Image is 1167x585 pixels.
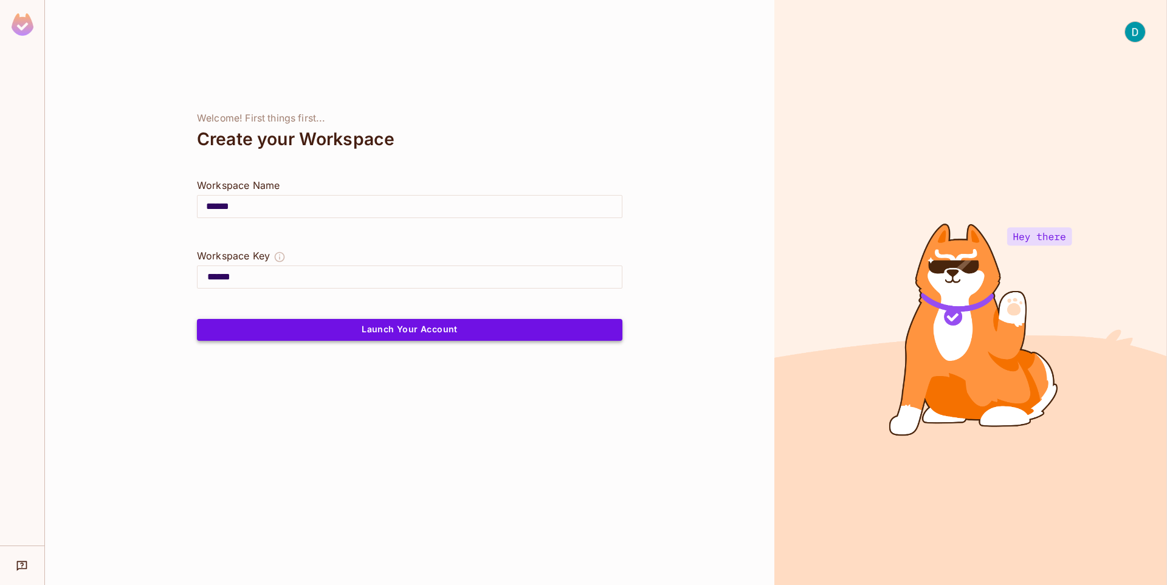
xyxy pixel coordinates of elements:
img: 张Del [1125,22,1145,42]
div: Workspace Key [197,248,270,263]
button: Launch Your Account [197,319,622,341]
div: Workspace Name [197,178,622,193]
img: SReyMgAAAABJRU5ErkJggg== [12,13,33,36]
div: Create your Workspace [197,125,622,154]
div: Help & Updates [9,553,36,578]
button: The Workspace Key is unique, and serves as the identifier of your workspace. [274,248,286,265]
div: Welcome! First things first... [197,112,622,125]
